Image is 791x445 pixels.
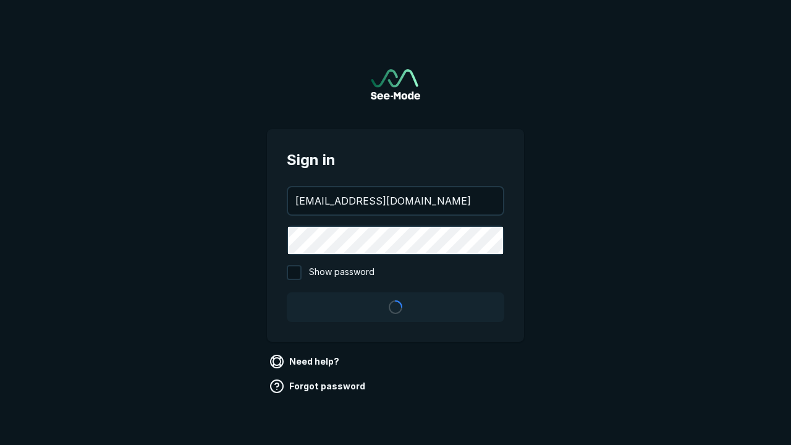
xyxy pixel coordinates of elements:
input: your@email.com [288,187,503,214]
span: Sign in [287,149,504,171]
a: Go to sign in [371,69,420,100]
span: Show password [309,265,374,280]
a: Forgot password [267,376,370,396]
img: See-Mode Logo [371,69,420,100]
a: Need help? [267,352,344,371]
